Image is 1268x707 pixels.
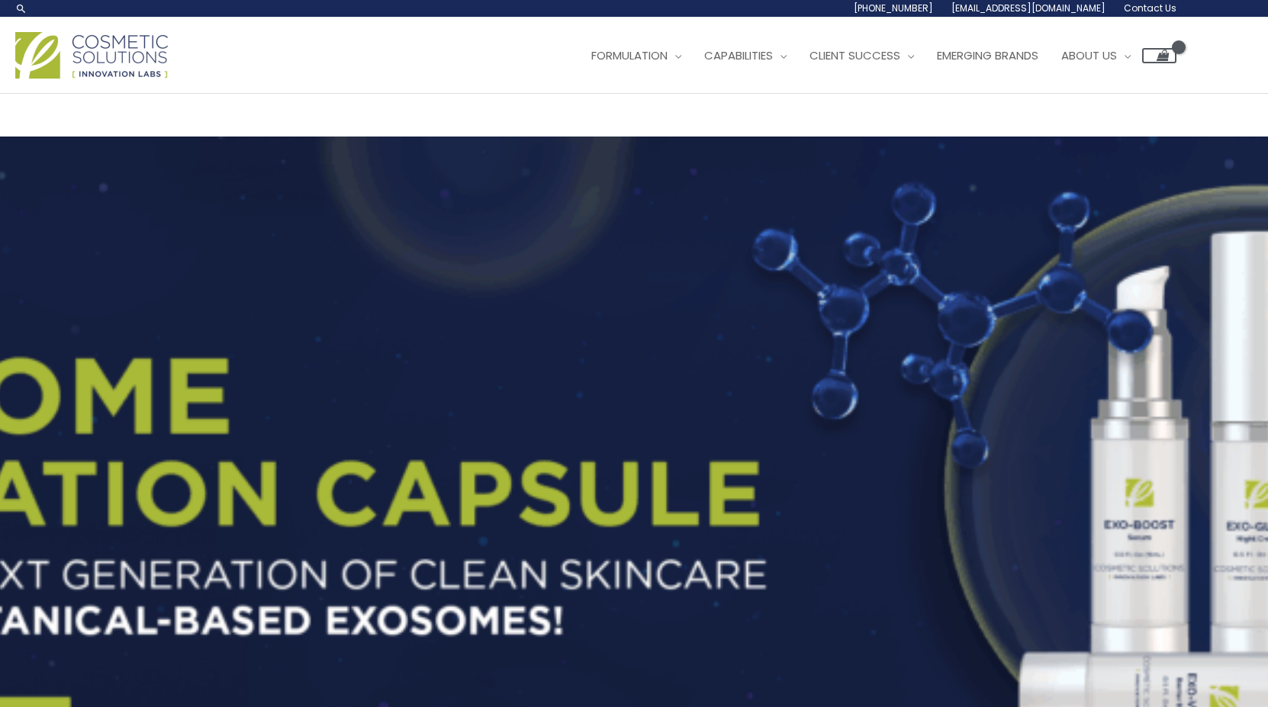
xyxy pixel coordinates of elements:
[1124,2,1176,14] span: Contact Us
[704,47,773,63] span: Capabilities
[798,33,925,79] a: Client Success
[1142,48,1176,63] a: View Shopping Cart, empty
[937,47,1038,63] span: Emerging Brands
[1050,33,1142,79] a: About Us
[1061,47,1117,63] span: About Us
[591,47,668,63] span: Formulation
[693,33,798,79] a: Capabilities
[951,2,1105,14] span: [EMAIL_ADDRESS][DOMAIN_NAME]
[809,47,900,63] span: Client Success
[15,32,168,79] img: Cosmetic Solutions Logo
[568,33,1176,79] nav: Site Navigation
[854,2,933,14] span: [PHONE_NUMBER]
[15,2,27,14] a: Search icon link
[580,33,693,79] a: Formulation
[925,33,1050,79] a: Emerging Brands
